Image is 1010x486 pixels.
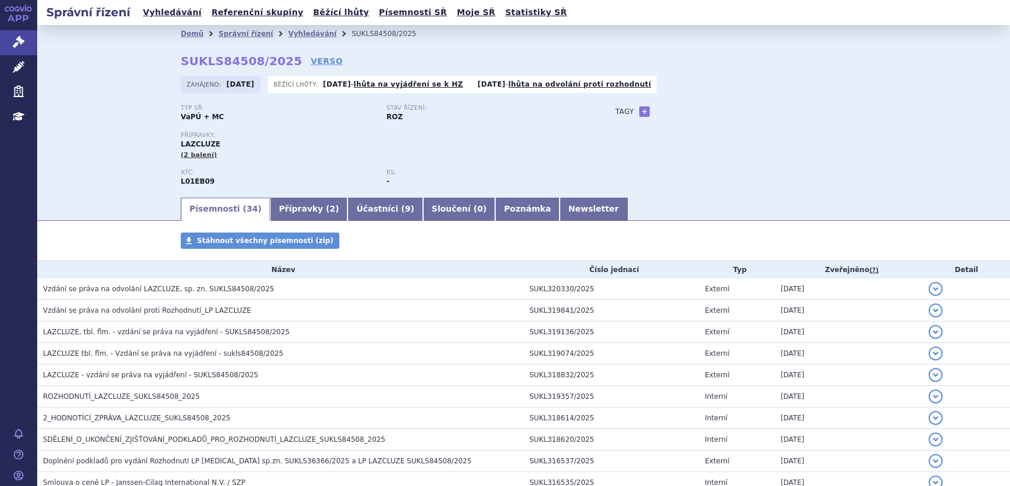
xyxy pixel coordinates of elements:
strong: SUKLS84508/2025 [181,54,302,68]
span: Vzdání se práva na odvolání LAZCLUZE, sp. zn. SUKLS84508/2025 [43,285,274,293]
span: Interní [705,435,728,444]
a: + [639,106,650,117]
td: SUKL319074/2025 [524,343,699,364]
span: Externí [705,285,729,293]
th: Zveřejněno [775,261,923,278]
td: [DATE] [775,321,923,343]
a: lhůta na odvolání proti rozhodnutí [508,80,651,88]
td: SUKL319136/2025 [524,321,699,343]
p: Přípravky: [181,132,592,139]
strong: [DATE] [323,80,351,88]
a: Moje SŘ [453,5,499,20]
a: Poznámka [495,198,560,221]
td: SUKL318620/2025 [524,429,699,451]
span: Externí [705,371,729,379]
span: Vzdání se práva na odvolání proti Rozhodnutí_LP LAZCLUZE [43,306,251,315]
td: [DATE] [775,408,923,429]
button: detail [929,411,943,425]
a: Písemnosti (34) [181,198,270,221]
td: [DATE] [775,386,923,408]
td: [DATE] [775,451,923,472]
span: Externí [705,328,729,336]
span: LAZCLUZE, tbl. flm. - vzdání se práva na vyjádření - SUKLS84508/2025 [43,328,289,336]
a: Písemnosti SŘ [375,5,450,20]
a: Účastníci (9) [348,198,422,221]
a: Newsletter [560,198,628,221]
strong: [DATE] [478,80,506,88]
td: [DATE] [775,429,923,451]
button: detail [929,368,943,382]
span: 9 [405,204,411,213]
strong: - [386,177,389,185]
a: Vyhledávání [288,30,336,38]
span: Interní [705,392,728,401]
td: [DATE] [775,278,923,300]
abbr: (?) [869,266,879,274]
span: Doplnění podkladů pro vydání Rozhodnutí LP RYBREVANT sp.zn. SUKLS36366/2025 a LP LAZCLUZE SUKLS84... [43,457,471,465]
a: Vyhledávání [139,5,205,20]
span: Stáhnout všechny písemnosti (zip) [197,237,334,245]
a: Statistiky SŘ [502,5,570,20]
p: - [478,80,651,89]
span: Externí [705,457,729,465]
td: [DATE] [775,300,923,321]
p: Stav řízení: [386,105,581,112]
th: Detail [923,261,1010,278]
span: ROZHODNUTÍ_LAZCLUZE_SUKLS84508_2025 [43,392,200,401]
td: SUKL319357/2025 [524,386,699,408]
span: 34 [246,204,257,213]
span: Zahájeno: [187,80,223,89]
strong: [DATE] [227,80,255,88]
a: Domů [181,30,203,38]
td: SUKL318614/2025 [524,408,699,429]
td: SUKL316537/2025 [524,451,699,472]
p: ATC: [181,169,375,176]
strong: VaPÚ + MC [181,113,224,121]
p: Typ SŘ: [181,105,375,112]
button: detail [929,433,943,446]
a: lhůta na vyjádření se k HZ [354,80,463,88]
h3: Tagy [615,105,634,119]
span: Externí [705,349,729,358]
a: Správní řízení [219,30,273,38]
h2: Správní řízení [37,4,139,20]
a: Stáhnout všechny písemnosti (zip) [181,233,339,249]
button: detail [929,325,943,339]
th: Název [37,261,524,278]
span: LAZCLUZE [181,140,220,148]
button: detail [929,346,943,360]
span: Běžící lhůty: [274,80,320,89]
span: LAZCLUZE tbl. flm. - Vzdání se práva na vyjádření - sukls84508/2025 [43,349,284,358]
a: VERSO [311,55,343,67]
button: detail [929,454,943,468]
li: SUKLS84508/2025 [352,25,431,42]
span: 2 [329,204,335,213]
td: SUKL319841/2025 [524,300,699,321]
span: (2 balení) [181,151,217,159]
a: Referenční skupiny [208,5,307,20]
p: RS: [386,169,581,176]
td: SUKL318832/2025 [524,364,699,386]
a: Běžící lhůty [310,5,373,20]
span: Interní [705,414,728,422]
a: Přípravky (2) [270,198,348,221]
td: [DATE] [775,343,923,364]
button: detail [929,303,943,317]
strong: ROZ [386,113,403,121]
span: 2_HODNOTÍCÍ_ZPRÁVA_LAZCLUZE_SUKLS84508_2025 [43,414,230,422]
span: LAZCLUZE - vzdání se práva na vyjádření - SUKLS84508/2025 [43,371,259,379]
button: detail [929,389,943,403]
th: Číslo jednací [524,261,699,278]
strong: LAZERTINIB [181,177,214,185]
th: Typ [699,261,775,278]
td: [DATE] [775,364,923,386]
span: SDĚLENÍ_O_UKONČENÍ_ZJIŠŤOVÁNÍ_PODKLADŮ_PRO_ROZHODNUTÍ_LAZCLUZE_SUKLS84508_2025 [43,435,385,444]
span: 0 [477,204,483,213]
span: Externí [705,306,729,315]
a: Sloučení (0) [423,198,495,221]
button: detail [929,282,943,296]
td: SUKL320330/2025 [524,278,699,300]
p: - [323,80,463,89]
